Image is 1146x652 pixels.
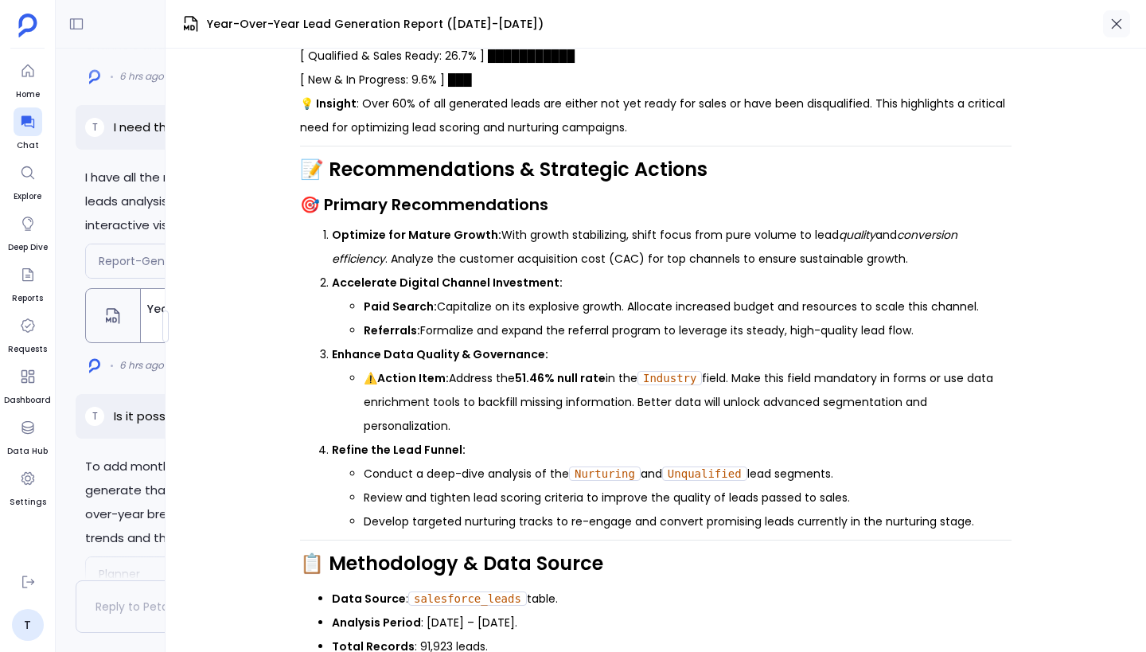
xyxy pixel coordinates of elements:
li: Develop targeted nurturing tracks to re-engage and convert promising leads currently in the nurtu... [364,509,1012,533]
span: Dashboard [4,394,51,407]
strong: 💡 Insight [300,96,357,111]
button: Year-Over-Year Lead Generation Report ([DATE]-[DATE])Click to open interactive artifact [85,288,409,343]
span: Lead Creation - Last 2 Years [155,14,434,34]
span: Click to open interactive artifact [141,318,408,330]
span: Settings [10,496,46,509]
strong: Enhance Data Quality & Governance: [332,346,548,362]
code: Nurturing [569,467,641,481]
span: Chat [14,139,42,152]
strong: Paid Search: [364,299,437,314]
p: To add month-over-month analysis to your report, I would need to generate that data first since t... [85,455,504,550]
em: quality [839,227,875,243]
li: : table. [332,587,1012,611]
a: T [12,609,44,641]
strong: Analysis Period [332,615,421,631]
a: Dashboard [4,362,51,407]
span: Report-Generator [99,253,199,269]
h3: 🎯 Primary Recommendations [300,193,1012,217]
a: Settings [10,464,46,509]
code: salesforce_leads [408,591,527,606]
strong: Accelerate Digital Channel Investment: [332,275,563,291]
a: Data Hub [7,413,48,458]
p: I need this in a artifact report [114,118,288,137]
span: T [92,121,98,134]
span: Year-Over-Year Lead Generation Report ([DATE]-[DATE]) [207,16,544,33]
strong: Data Source [332,591,406,607]
a: Reports [12,260,43,305]
span: Deep Dive [8,241,48,254]
h2: 📋 Methodology & Data Source [300,550,1012,577]
img: petavue logo [18,14,37,37]
a: Explore [14,158,42,203]
li: ⚠️ Address the in the field. Make this field mandatory in forms or use data enrichment tools to b... [364,366,1012,438]
strong: Referrals: [364,322,420,338]
a: Chat [14,107,42,152]
span: Reports [12,292,43,305]
li: Conduct a deep-dive analysis of the and lead segments. [364,462,1012,486]
span: Explore [14,190,42,203]
h2: 📝 Recommendations & Strategic Actions [300,156,1012,183]
span: T [92,410,98,423]
p: I have all the necessary data from the comprehensive year-over-year leads analysis. Let me create... [85,166,504,237]
p: : Over 60% of all generated leads are either not yet ready for sales or have been disqualified. T... [300,92,1012,139]
li: Review and tighten lead scoring criteria to improve the quality of leads passed to sales. [364,486,1012,509]
a: Home [14,57,42,101]
strong: Refine the Lead Funnel: [332,442,466,458]
span: Year-Over-Year Lead Generation Report ([DATE]-[DATE]) [147,301,402,318]
a: Requests [8,311,47,356]
li: Capitalize on its explosive growth. Allocate increased budget and resources to scale this channel. [364,295,1012,318]
p: Is it possible to get month over month in the report? [114,407,427,426]
strong: Optimize for Mature Growth: [332,227,501,243]
strong: 51.46% null rate [515,370,606,386]
p: [ Nurturing & Unqualified: 63.9% ] ██████████████████████ [ Qualified & Sales Ready: 26.7% ] ████... [300,20,1012,92]
span: Data Hub [7,445,48,458]
li: With growth stabilizing, shift focus from pure volume to lead and . Analyze the customer acquisit... [332,223,1012,271]
li: Formalize and expand the referral program to leverage its steady, high-quality lead flow. [364,318,1012,342]
span: Home [14,88,42,101]
li: : [DATE] – [DATE]. [332,611,1012,634]
code: Industry [637,371,702,385]
code: Unqualified [662,467,747,481]
span: 6 hrs ago [119,359,164,372]
strong: Action Item: [377,370,449,386]
span: Requests [8,343,47,356]
img: logo [89,358,100,373]
a: Deep Dive [8,209,48,254]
